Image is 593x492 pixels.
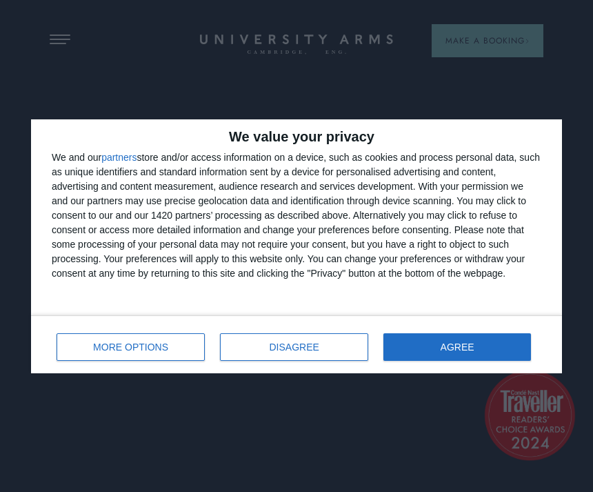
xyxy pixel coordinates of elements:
button: DISAGREE [220,333,368,361]
h2: We value your privacy [52,130,541,144]
span: MORE OPTIONS [93,342,168,352]
div: We and our store and/or access information on a device, such as cookies and process personal data... [52,150,541,281]
button: AGREE [383,333,531,361]
button: MORE OPTIONS [57,333,205,361]
div: qc-cmp2-ui [31,119,562,373]
button: partners [101,152,137,162]
span: DISAGREE [270,342,319,352]
span: AGREE [441,342,474,352]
